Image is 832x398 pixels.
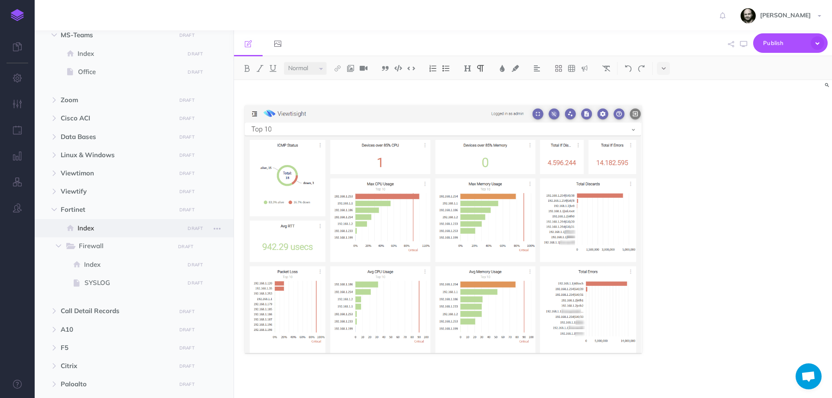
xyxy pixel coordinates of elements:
[243,65,251,72] img: Bold button
[498,65,506,72] img: Text color button
[176,30,198,40] button: DRAFT
[188,51,203,57] small: DRAFT
[185,260,206,270] button: DRAFT
[176,361,198,371] button: DRAFT
[79,241,169,252] span: Firewall
[796,363,822,389] div: Chat abierto
[61,324,171,335] span: A10
[185,67,206,77] button: DRAFT
[61,361,171,371] span: Citrix
[84,259,182,270] span: Index
[188,280,203,286] small: DRAFT
[464,65,471,72] img: Headings dropdown button
[334,65,341,72] img: Link button
[179,345,195,351] small: DRAFT
[442,65,450,72] img: Unordered list button
[61,30,171,40] span: MS-Teams
[602,65,610,72] img: Clear styles button
[61,168,171,178] span: Viewtimon
[176,113,198,123] button: DRAFT
[61,186,171,197] span: Viewtify
[84,278,182,288] span: SYSLOG
[624,65,632,72] img: Undo
[11,9,24,21] img: logo-mark.svg
[61,113,171,123] span: Cisco ACI
[176,325,198,335] button: DRAFT
[176,307,198,317] button: DRAFT
[533,65,541,72] img: Alignment dropdown menu button
[756,11,815,19] span: [PERSON_NAME]
[78,67,182,77] span: Office
[78,223,182,233] span: Index
[176,132,198,142] button: DRAFT
[179,189,195,194] small: DRAFT
[568,65,575,72] img: Create table button
[360,65,367,72] img: Add video button
[175,242,197,252] button: DRAFT
[176,168,198,178] button: DRAFT
[179,134,195,140] small: DRAFT
[188,226,203,231] small: DRAFT
[179,207,195,213] small: DRAFT
[61,343,171,353] span: F5
[256,65,264,72] img: Italic button
[179,171,195,176] small: DRAFT
[179,97,195,103] small: DRAFT
[763,36,806,50] span: Publish
[407,65,415,71] img: Inline code button
[179,363,195,369] small: DRAFT
[176,187,198,197] button: DRAFT
[269,65,277,72] img: Underline button
[179,309,195,314] small: DRAFT
[176,150,198,160] button: DRAFT
[179,152,195,158] small: DRAFT
[61,95,171,105] span: Zoom
[188,69,203,75] small: DRAFT
[176,343,198,353] button: DRAFT
[477,65,484,72] img: Paragraph button
[429,65,437,72] img: Ordered list button
[245,105,642,353] img: zQ49UWkZr3E7IsQUutKt.png
[347,65,354,72] img: Add image button
[61,204,171,215] span: Fortinet
[176,379,198,389] button: DRAFT
[511,65,519,72] img: Text background color button
[78,49,182,59] span: Index
[185,49,206,59] button: DRAFT
[185,278,206,288] button: DRAFT
[179,32,195,38] small: DRAFT
[61,150,171,160] span: Linux & Windows
[179,327,195,333] small: DRAFT
[61,306,171,316] span: Call Detail Records
[741,8,756,23] img: fYsxTL7xyiRwVNfLOwtv2ERfMyxBnxhkboQPdXU4.jpeg
[178,244,193,249] small: DRAFT
[188,262,203,268] small: DRAFT
[381,65,389,72] img: Blockquote button
[176,95,198,105] button: DRAFT
[394,65,402,71] img: Code block button
[61,379,171,389] span: Paloalto
[179,382,195,387] small: DRAFT
[185,223,206,233] button: DRAFT
[753,33,828,53] button: Publish
[179,116,195,121] small: DRAFT
[176,205,198,215] button: DRAFT
[637,65,645,72] img: Redo
[581,65,588,72] img: Callout dropdown menu button
[61,132,171,142] span: Data Bases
